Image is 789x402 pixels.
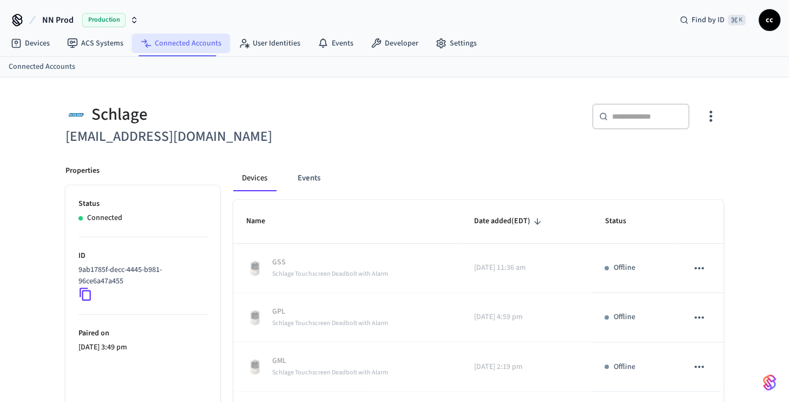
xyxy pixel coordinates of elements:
span: Schlage Touchscreen Deadbolt with Alarm [272,368,388,377]
h6: [EMAIL_ADDRESS][DOMAIN_NAME] [65,126,388,148]
p: [DATE] 3:49 pm [78,342,207,353]
p: GSS [272,257,388,268]
p: Status [78,198,207,210]
a: Events [309,34,362,53]
a: Connected Accounts [9,61,75,73]
span: NN Prod [42,14,74,27]
a: Settings [427,34,485,53]
a: Developer [362,34,427,53]
table: sticky table [233,200,724,392]
p: GML [272,355,388,367]
p: ID [78,250,207,262]
p: GPL [272,306,388,317]
p: Offline [613,361,635,373]
img: Schlage Logo, Square [65,103,87,126]
p: Offline [613,262,635,274]
img: Schlage Sense Smart Deadbolt with Camelot Trim, Front [246,309,264,326]
span: cc [760,10,779,30]
p: 9ab1785f-decc-4445-b981-96ce6a47a455 [78,264,203,287]
p: Properties [65,165,100,177]
a: Connected Accounts [132,34,230,53]
span: Name [246,213,279,230]
div: connected account tabs [233,165,724,191]
p: [DATE] 11:36 am [474,262,579,274]
a: User Identities [230,34,309,53]
img: SeamLogoGradient.69752ec5.svg [763,374,776,391]
div: Schlage [65,103,388,126]
img: Schlage Sense Smart Deadbolt with Camelot Trim, Front [246,260,264,277]
button: Devices [233,165,276,191]
p: [DATE] 4:59 pm [474,312,579,323]
button: cc [759,9,780,31]
p: Paired on [78,328,207,339]
span: Find by ID [692,15,725,25]
span: Schlage Touchscreen Deadbolt with Alarm [272,269,388,278]
a: ACS Systems [58,34,132,53]
span: Production [82,13,126,27]
span: Schlage Touchscreen Deadbolt with Alarm [272,319,388,328]
p: [DATE] 2:19 pm [474,361,579,373]
img: Schlage Sense Smart Deadbolt with Camelot Trim, Front [246,358,264,375]
div: Find by ID⌘ K [671,10,754,30]
p: Connected [87,212,122,224]
span: Date added(EDT) [474,213,544,230]
span: Status [604,213,640,230]
span: ⌘ K [728,15,746,25]
a: Devices [2,34,58,53]
button: Events [289,165,329,191]
p: Offline [613,312,635,323]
